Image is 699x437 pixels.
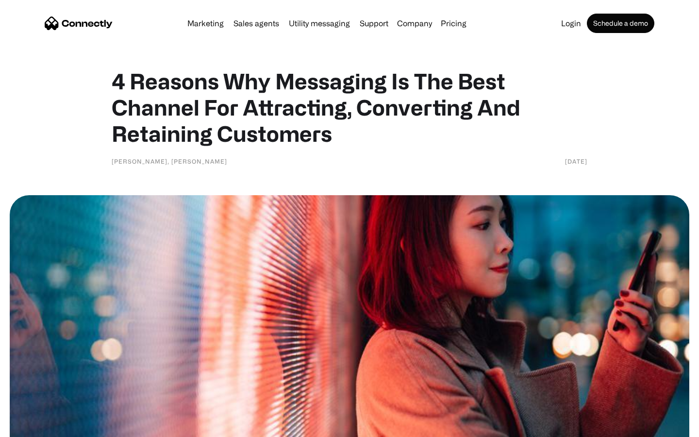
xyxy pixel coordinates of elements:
a: Schedule a demo [587,14,654,33]
div: [DATE] [565,156,587,166]
div: [PERSON_NAME], [PERSON_NAME] [112,156,227,166]
a: Support [356,19,392,27]
aside: Language selected: English [10,420,58,434]
a: Pricing [437,19,470,27]
a: Utility messaging [285,19,354,27]
h1: 4 Reasons Why Messaging Is The Best Channel For Attracting, Converting And Retaining Customers [112,68,587,147]
a: Login [557,19,585,27]
div: Company [397,17,432,30]
div: Company [394,17,435,30]
a: home [45,16,113,31]
a: Sales agents [230,19,283,27]
a: Marketing [183,19,228,27]
ul: Language list [19,420,58,434]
